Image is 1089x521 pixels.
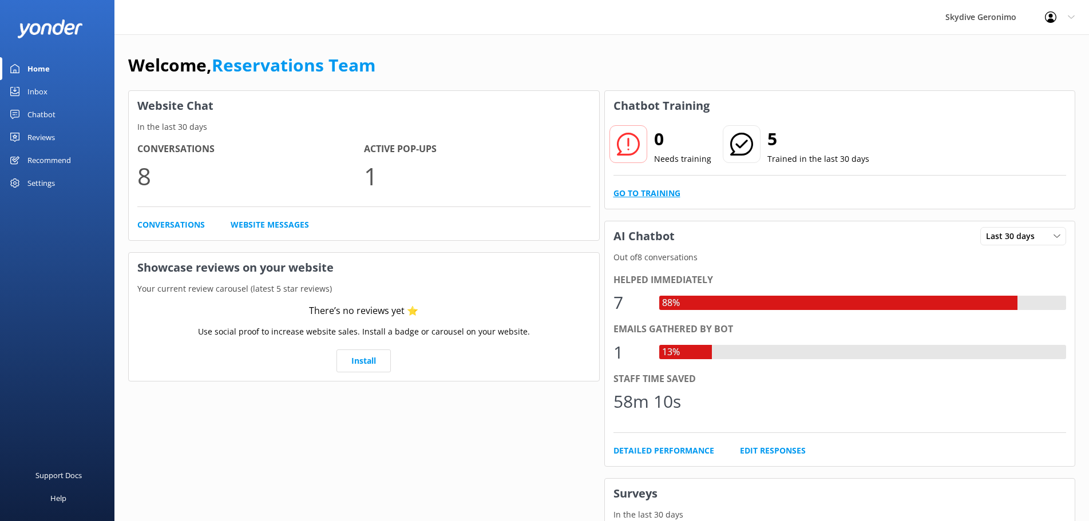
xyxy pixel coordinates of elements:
div: 88% [659,296,683,311]
p: Your current review carousel (latest 5 star reviews) [129,283,599,295]
div: Helped immediately [613,273,1067,288]
p: 8 [137,157,364,195]
a: Conversations [137,218,205,231]
div: Settings [27,172,55,194]
h3: Showcase reviews on your website [129,253,599,283]
h2: 5 [767,125,869,153]
div: Recommend [27,149,71,172]
div: 7 [613,289,648,316]
h3: AI Chatbot [605,221,683,251]
h4: Active Pop-ups [364,142,591,157]
p: In the last 30 days [129,121,599,133]
h1: Welcome, [128,51,375,79]
img: yonder-white-logo.png [17,19,83,38]
h3: Surveys [605,479,1075,508]
div: Emails gathered by bot [613,322,1067,337]
h3: Chatbot Training [605,91,718,121]
h2: 0 [654,125,711,153]
div: Staff time saved [613,372,1067,387]
div: Reviews [27,126,55,149]
div: Chatbot [27,103,56,126]
div: Support Docs [35,464,82,487]
a: Website Messages [231,218,309,231]
a: Install [336,349,391,372]
p: 1 [364,157,591,195]
span: Last 30 days [986,230,1042,242]
div: Help [50,487,66,510]
p: Needs training [654,153,711,165]
div: 13% [659,345,683,360]
h3: Website Chat [129,91,599,121]
p: Use social proof to increase website sales. Install a badge or carousel on your website. [198,325,530,338]
p: Trained in the last 30 days [767,153,869,165]
div: There’s no reviews yet ⭐ [309,304,418,319]
h4: Conversations [137,142,364,157]
a: Go to Training [613,187,680,200]
div: Home [27,57,50,80]
a: Detailed Performance [613,444,714,457]
div: 58m 10s [613,388,681,415]
p: Out of 8 conversations [605,251,1075,264]
a: Edit Responses [740,444,806,457]
div: 1 [613,339,648,366]
a: Reservations Team [212,53,375,77]
p: In the last 30 days [605,508,1075,521]
div: Inbox [27,80,47,103]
